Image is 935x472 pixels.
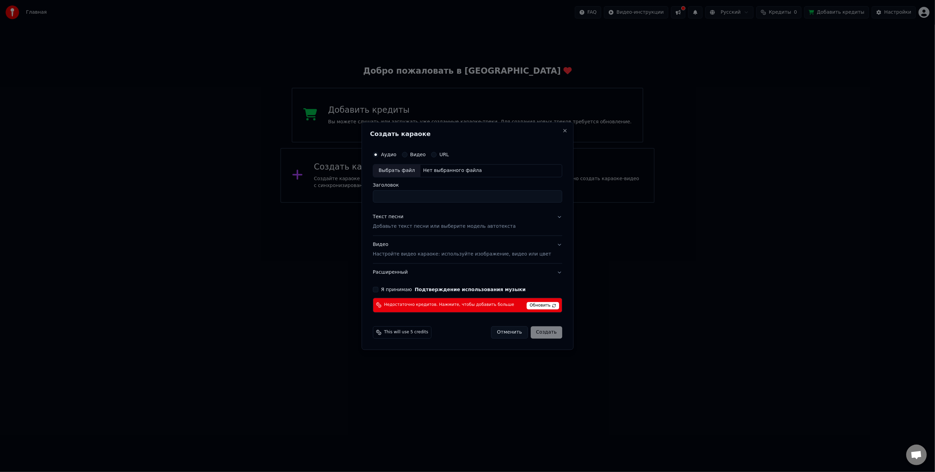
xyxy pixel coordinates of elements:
[384,302,514,308] span: Недостаточно кредитов. Нажмите, чтобы добавить больше
[381,287,526,292] label: Я принимаю
[491,326,528,338] button: Отменить
[373,263,562,281] button: Расширенный
[415,287,526,292] button: Я принимаю
[384,330,428,335] span: This will use 5 credits
[527,302,559,309] span: Обновить
[373,208,562,236] button: Текст песниДобавьте текст песни или выберите модель автотекста
[373,236,562,263] button: ВидеоНастройте видео караоке: используйте изображение, видео или цвет
[373,165,420,177] div: Выбрать файл
[440,152,449,157] label: URL
[420,167,485,174] div: Нет выбранного файла
[373,251,551,258] p: Настройте видео караоке: используйте изображение, видео или цвет
[381,152,396,157] label: Аудио
[410,152,426,157] label: Видео
[373,241,551,258] div: Видео
[370,131,565,137] h2: Создать караоке
[373,214,404,221] div: Текст песни
[373,223,516,230] p: Добавьте текст песни или выберите модель автотекста
[373,183,562,188] label: Заголовок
